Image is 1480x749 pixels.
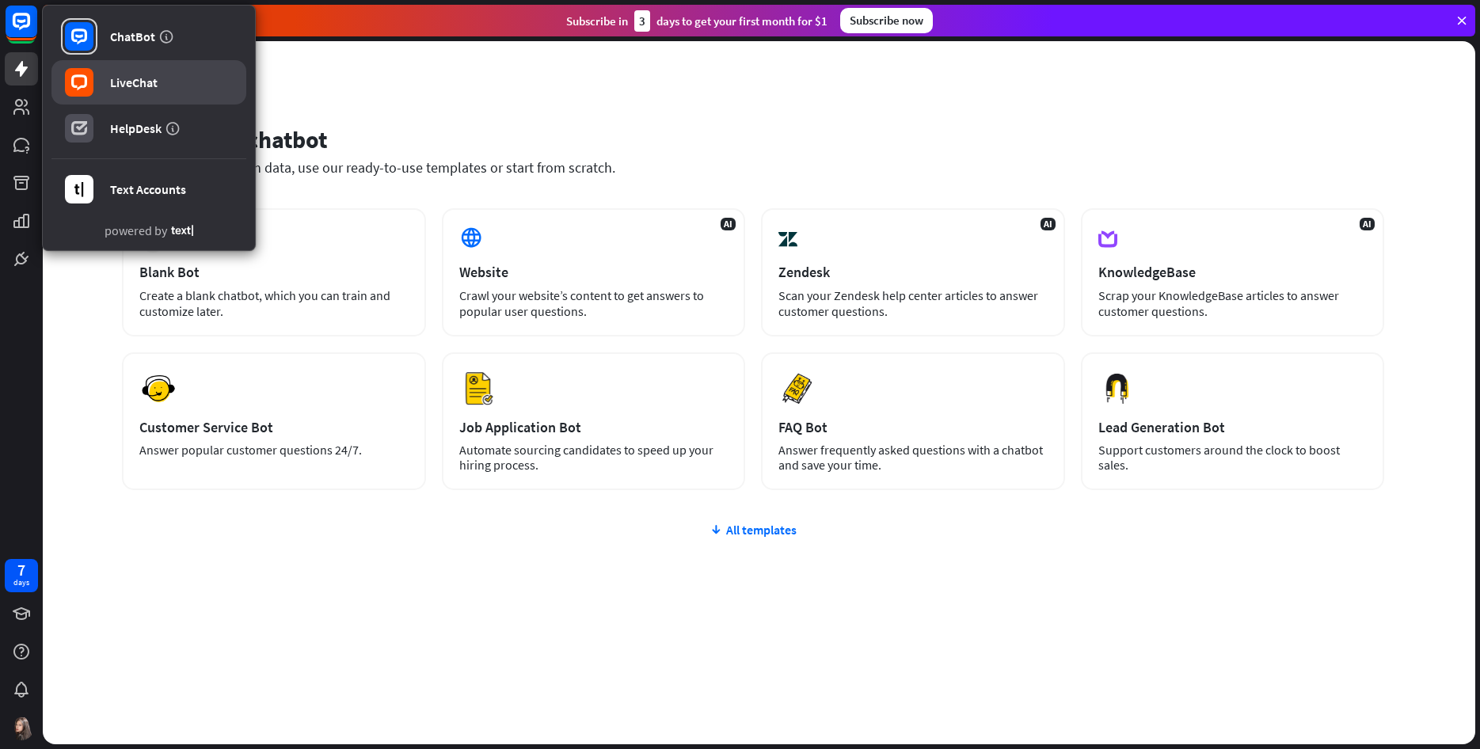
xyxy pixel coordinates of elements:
div: Website [459,263,729,281]
div: Automate sourcing candidates to speed up your hiring process. [459,443,729,473]
div: Zendesk [778,263,1048,281]
div: Customer Service Bot [139,418,409,436]
a: 7 days [5,559,38,592]
div: Answer frequently asked questions with a chatbot and save your time. [778,443,1048,473]
div: Answer popular customer questions 24/7. [139,443,409,458]
div: All templates [122,522,1384,538]
div: Support customers around the clock to boost sales. [1098,443,1368,473]
div: days [13,577,29,588]
div: Train your chatbot with data, use our ready-to-use templates or start from scratch. [122,158,1384,177]
div: Job Application Bot [459,418,729,436]
div: 3 [634,10,650,32]
div: KnowledgeBase [1098,263,1368,281]
div: Scrap your KnowledgeBase articles to answer customer questions. [1098,287,1368,319]
div: Crawl your website’s content to get answers to popular user questions. [459,287,729,319]
span: AI [1360,218,1375,230]
button: Open LiveChat chat widget [13,6,60,54]
div: 7 [17,563,25,577]
div: Lead Generation Bot [1098,418,1368,436]
div: Set up your chatbot [122,124,1384,154]
div: Subscribe now [840,8,933,33]
div: Scan your Zendesk help center articles to answer customer questions. [778,287,1048,319]
div: FAQ Bot [778,418,1048,436]
div: Subscribe in days to get your first month for $1 [566,10,828,32]
div: Blank Bot [139,263,409,281]
span: AI [1041,218,1056,230]
div: Create a blank chatbot, which you can train and customize later. [139,287,409,319]
span: AI [721,218,736,230]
